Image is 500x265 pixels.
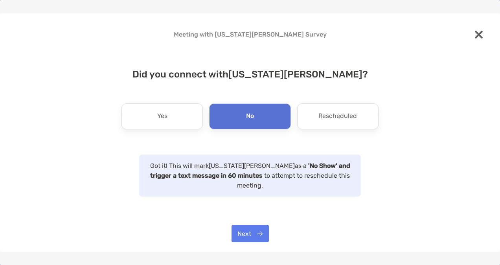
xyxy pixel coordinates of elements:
[246,110,254,123] p: No
[13,31,487,38] h4: Meeting with [US_STATE][PERSON_NAME] Survey
[150,162,350,179] strong: 'No Show' and trigger a text message in 60 minutes
[157,110,167,123] p: Yes
[232,225,269,242] button: Next
[147,161,353,190] p: Got it! This will mark [US_STATE][PERSON_NAME] as a to attempt to reschedule this meeting.
[475,31,483,39] img: close modal
[13,69,487,80] h4: Did you connect with [US_STATE][PERSON_NAME] ?
[318,110,357,123] p: Rescheduled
